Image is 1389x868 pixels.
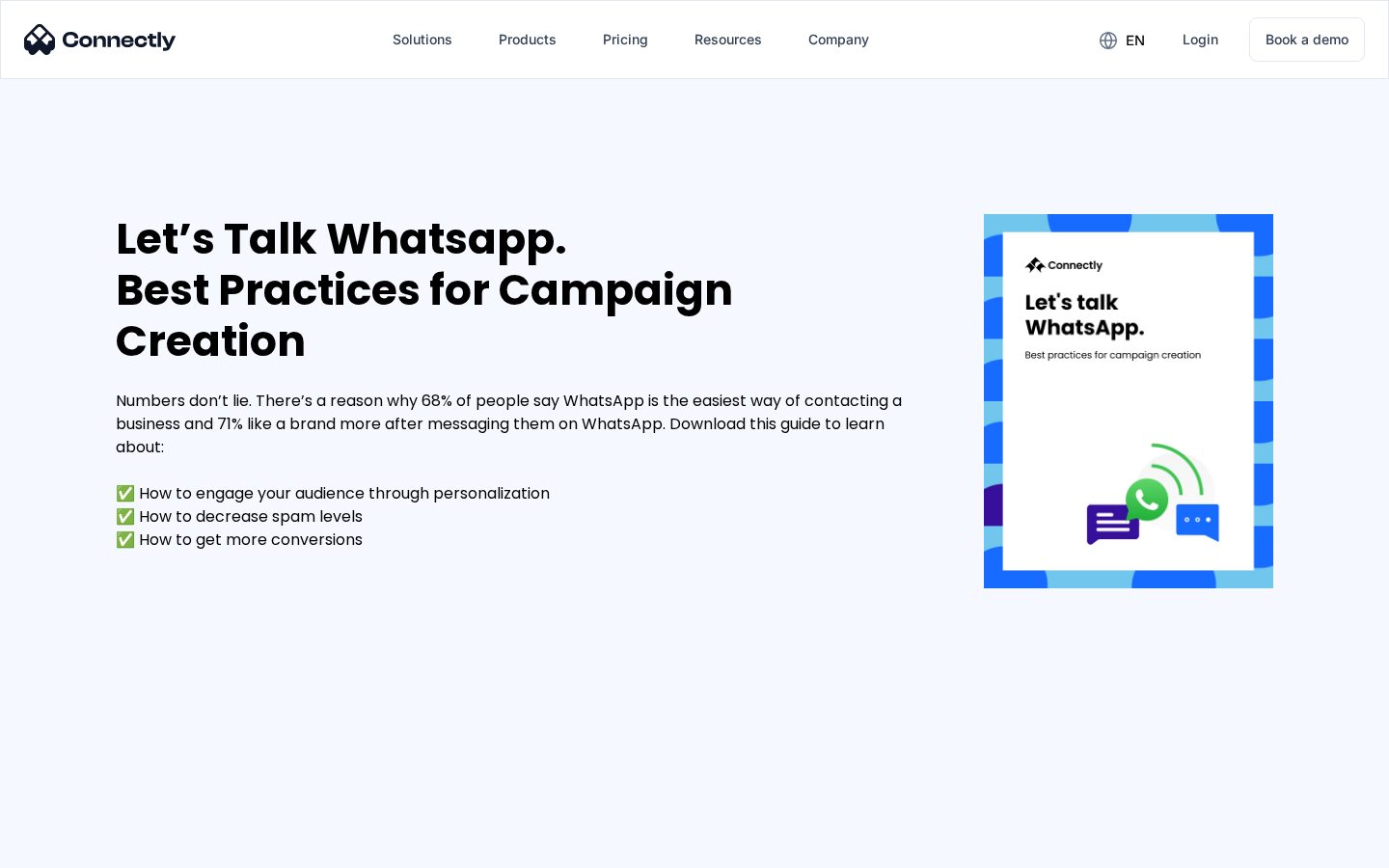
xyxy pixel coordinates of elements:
aside: Language selected: English [19,834,116,861]
div: Products [499,26,557,53]
a: Pricing [587,16,664,63]
div: Numbers don’t lie. There’s a reason why 68% of people say WhatsApp is the easiest way of contacti... [116,390,926,552]
ul: Language list [39,834,116,861]
div: Login [1183,26,1218,53]
div: Resources [694,26,762,53]
a: Login [1167,16,1234,63]
div: Company [808,26,869,53]
div: en [1126,27,1145,54]
div: Pricing [603,26,648,53]
div: Let’s Talk Whatsapp. Best Practices for Campaign Creation [116,214,926,366]
a: Book a demo [1249,17,1365,62]
div: Solutions [393,26,452,53]
img: Connectly Logo [24,24,177,55]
